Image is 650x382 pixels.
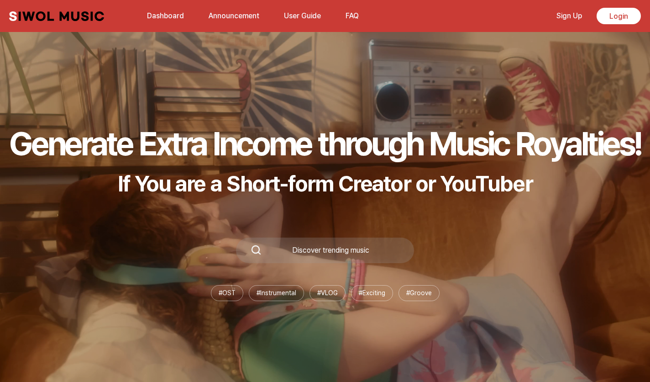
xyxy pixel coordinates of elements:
p: If You are a Short-form Creator or YouTuber [9,170,641,197]
li: # Groove [398,285,440,301]
li: # VLOG [309,285,346,301]
h1: Generate Extra Income through Music Royalties! [9,124,641,163]
a: Dashboard [142,6,189,26]
a: Login [597,8,641,24]
li: # OST [211,285,243,301]
div: Discover trending music [262,247,399,254]
a: Announcement [203,6,265,26]
button: FAQ [340,5,364,27]
li: # Instrumental [249,285,304,301]
a: User Guide [278,6,326,26]
li: # Exciting [351,285,393,301]
a: Sign Up [551,6,587,26]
